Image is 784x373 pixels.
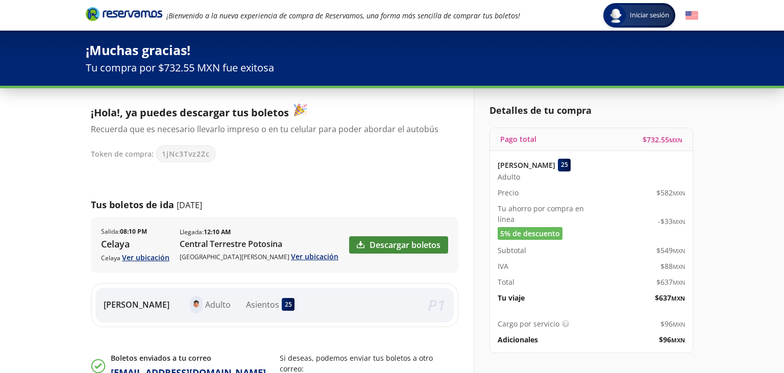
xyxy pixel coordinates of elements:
p: Tu ahorro por compra en línea [498,203,592,225]
p: Adulto [205,299,231,311]
span: $ 582 [656,187,685,198]
em: ¡Bienvenido a la nueva experiencia de compra de Reservamos, una forma más sencilla de comprar tus... [166,11,520,20]
p: Precio [498,187,519,198]
em: P 1 [428,294,446,315]
span: 1jNc3Tvz2Zc [162,148,210,159]
p: Celaya [101,237,169,251]
div: 25 [558,159,571,171]
small: MXN [673,263,685,270]
div: 25 [282,298,295,311]
p: [PERSON_NAME] [498,160,555,170]
p: Cargo por servicio [498,318,559,329]
a: Brand Logo [86,6,162,24]
p: [DATE] [177,199,202,211]
p: Recuerda que es necesario llevarlo impreso o en tu celular para poder abordar el autobús [91,123,448,135]
span: $ 549 [656,245,685,256]
small: MXN [673,189,685,197]
small: MXN [673,247,685,255]
b: 08:10 PM [120,227,147,236]
p: Llegada : [180,228,231,237]
span: 5% de descuento [500,228,560,239]
p: Tus boletos de ida [91,198,174,212]
small: MXN [671,294,685,302]
span: Adulto [498,171,520,182]
a: Descargar boletos [349,236,448,254]
span: Iniciar sesión [626,10,673,20]
span: -$ 33 [658,216,685,227]
small: MXN [669,136,682,144]
p: ¡Hola!, ya puedes descargar tus boletos [91,104,448,120]
a: Ver ubicación [291,252,338,261]
button: English [685,9,698,22]
p: IVA [498,261,508,271]
p: Subtotal [498,245,526,256]
small: MXN [673,279,685,286]
p: Tu viaje [498,292,525,303]
p: Total [498,277,514,287]
span: $ 732.55 [643,134,682,145]
p: [GEOGRAPHIC_DATA][PERSON_NAME] [180,251,338,262]
b: 12:10 AM [204,228,231,236]
p: Token de compra: [91,148,154,159]
small: MXN [671,336,685,344]
small: MXN [673,218,685,226]
i: Brand Logo [86,6,162,21]
a: Ver ubicación [122,253,169,262]
p: Pago total [500,134,536,144]
span: $ 96 [659,334,685,345]
span: $ 637 [655,292,685,303]
p: Salida : [101,227,147,236]
p: Celaya [101,252,169,263]
p: ¡Muchas gracias! [86,41,698,60]
p: Adicionales [498,334,538,345]
span: $ 96 [660,318,685,329]
iframe: Messagebird Livechat Widget [725,314,774,363]
p: [PERSON_NAME] [104,299,169,311]
p: Detalles de tu compra [489,104,693,117]
p: Central Terrestre Potosina [180,238,338,250]
p: Boletos enviados a tu correo [111,353,266,363]
p: Tu compra por $732.55 MXN fue exitosa [86,60,698,76]
span: $ 88 [660,261,685,271]
span: $ 637 [656,277,685,287]
small: MXN [673,320,685,328]
p: Asientos [246,299,279,311]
